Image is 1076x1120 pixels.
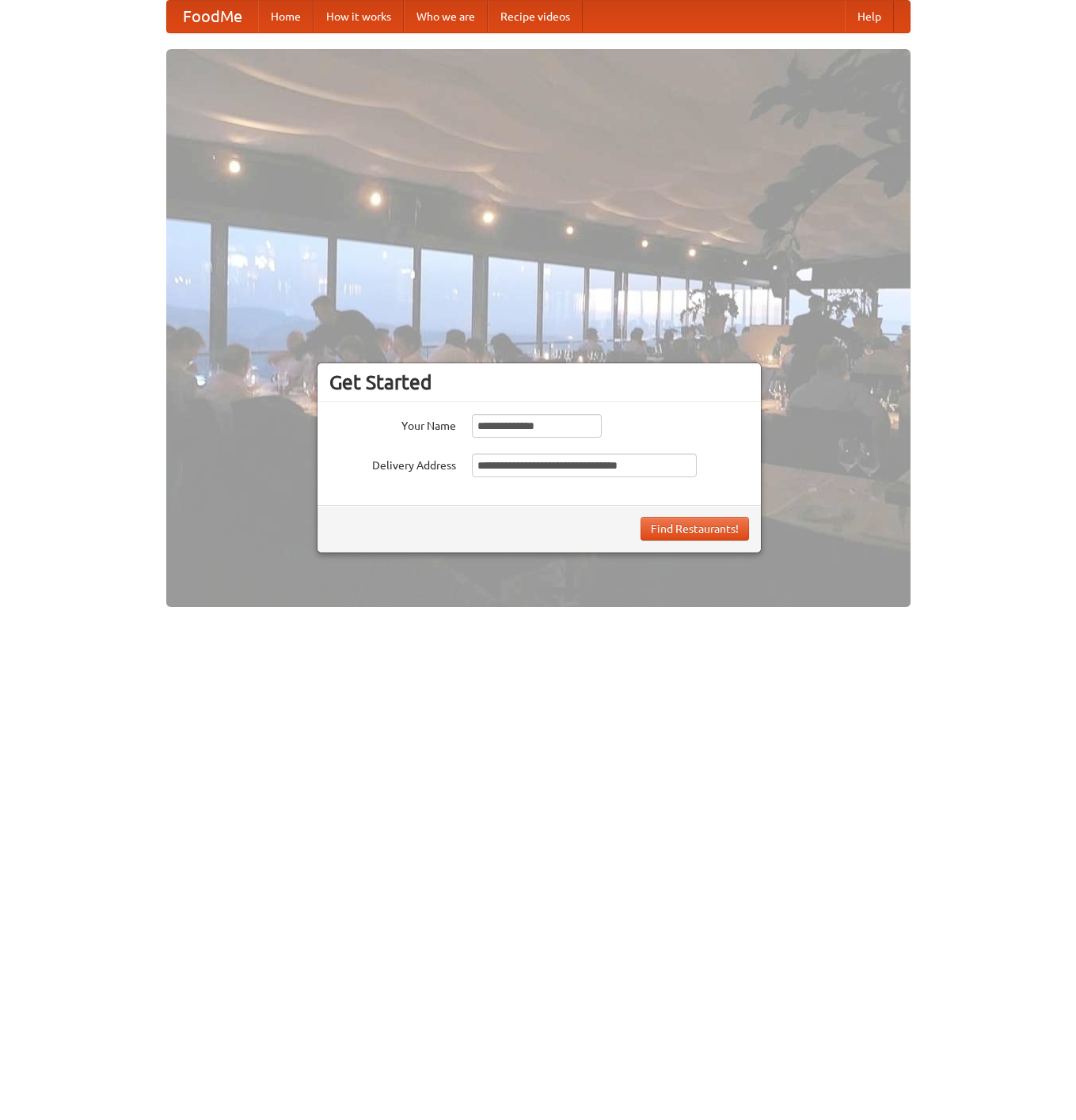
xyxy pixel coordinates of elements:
a: How it works [314,1,404,32]
label: Delivery Address [329,454,456,473]
label: Your Name [329,414,456,434]
a: Recipe videos [488,1,583,32]
a: FoodMe [167,1,258,32]
a: Help [845,1,894,32]
a: Who we are [404,1,488,32]
h3: Get Started [329,370,749,394]
a: Home [258,1,314,32]
button: Find Restaurants! [641,517,749,541]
